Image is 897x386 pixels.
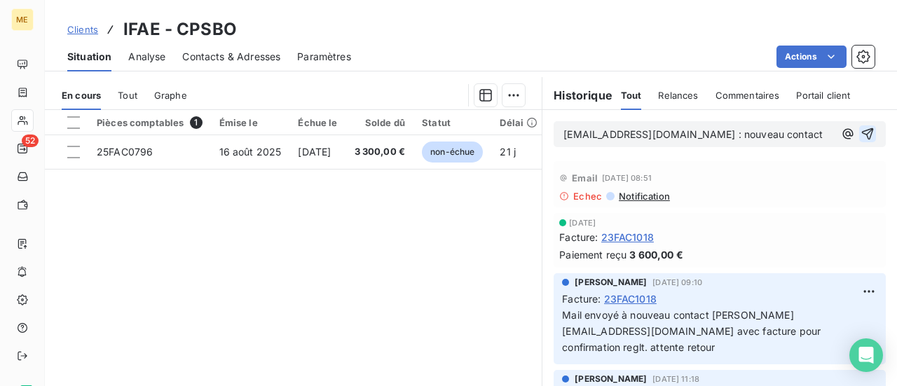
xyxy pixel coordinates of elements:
[219,117,282,128] div: Émise le
[123,17,237,42] h3: IFAE - CPSBO
[562,291,601,306] span: Facture :
[297,50,351,64] span: Paramètres
[575,276,647,289] span: [PERSON_NAME]
[67,22,98,36] a: Clients
[500,146,516,158] span: 21 j
[190,116,203,129] span: 1
[715,90,780,101] span: Commentaires
[298,117,337,128] div: Échue le
[572,172,598,184] span: Email
[652,375,699,383] span: [DATE] 11:18
[621,90,642,101] span: Tout
[542,87,612,104] h6: Historique
[849,338,883,372] div: Open Intercom Messenger
[796,90,850,101] span: Portail client
[500,117,537,128] div: Délai
[118,90,137,101] span: Tout
[182,50,280,64] span: Contacts & Adresses
[559,247,626,262] span: Paiement reçu
[422,117,483,128] div: Statut
[355,145,406,159] span: 3 300,00 €
[22,135,39,147] span: 52
[652,278,702,287] span: [DATE] 09:10
[604,291,657,306] span: 23FAC1018
[422,142,483,163] span: non-échue
[67,24,98,35] span: Clients
[573,191,602,202] span: Echec
[154,90,187,101] span: Graphe
[617,191,670,202] span: Notification
[658,90,698,101] span: Relances
[629,247,683,262] span: 3 600,00 €
[219,146,282,158] span: 16 août 2025
[11,8,34,31] div: ME
[569,219,596,227] span: [DATE]
[67,50,111,64] span: Situation
[602,174,652,182] span: [DATE] 08:51
[298,146,331,158] span: [DATE]
[97,146,153,158] span: 25FAC0796
[776,46,847,68] button: Actions
[559,230,598,244] span: Facture :
[62,90,101,101] span: En cours
[355,117,406,128] div: Solde dû
[562,309,823,353] span: Mail envoyé à nouveau contact [PERSON_NAME][EMAIL_ADDRESS][DOMAIN_NAME] avec facture pour confirm...
[563,128,823,140] span: [EMAIL_ADDRESS][DOMAIN_NAME] : nouveau contact
[601,230,654,244] span: 23FAC1018
[128,50,165,64] span: Analyse
[575,373,647,385] span: [PERSON_NAME]
[97,116,203,129] div: Pièces comptables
